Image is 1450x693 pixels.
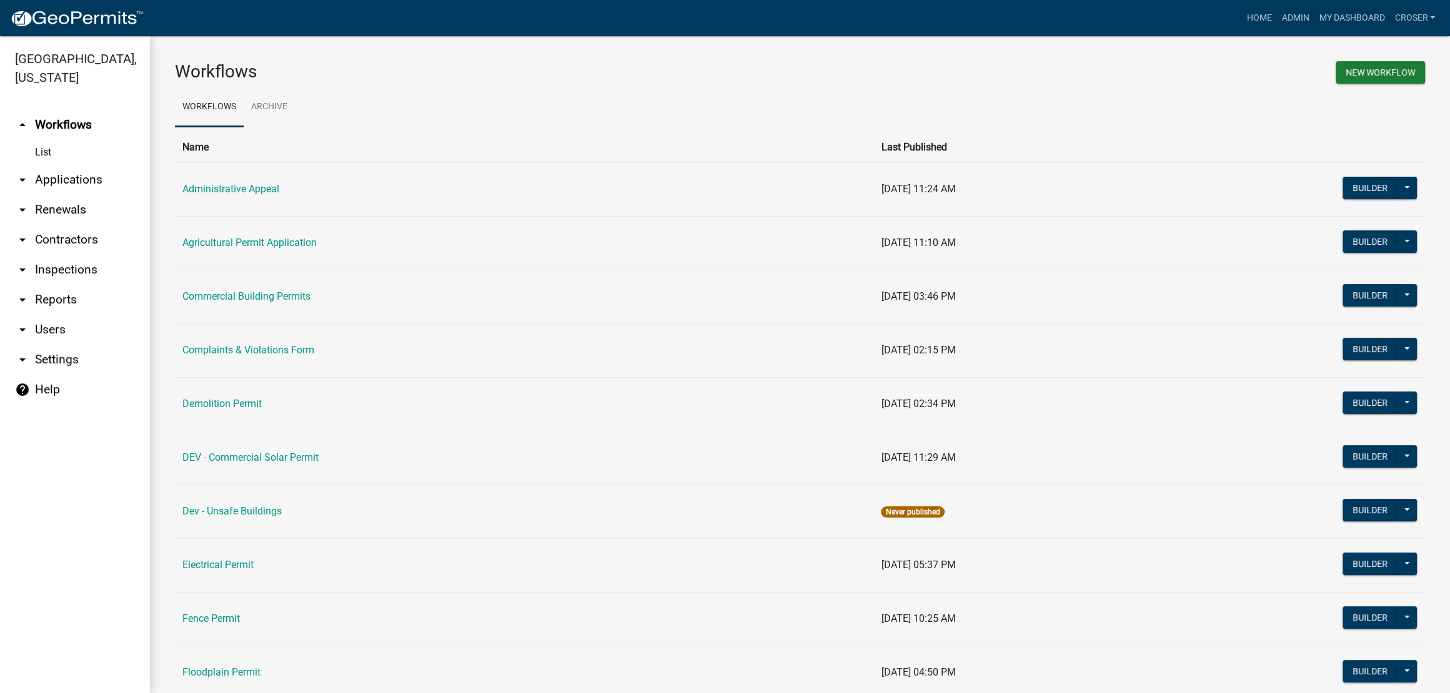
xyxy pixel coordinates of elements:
[1276,6,1314,30] a: Admin
[244,87,295,127] a: Archive
[1241,6,1276,30] a: Home
[15,232,30,247] i: arrow_drop_down
[1389,6,1440,30] a: croser
[881,506,944,518] span: Never published
[881,451,955,463] span: [DATE] 11:29 AM
[15,202,30,217] i: arrow_drop_down
[182,505,282,517] a: Dev - Unsafe Buildings
[175,87,244,127] a: Workflows
[881,612,955,624] span: [DATE] 10:25 AM
[1343,553,1398,575] button: Builder
[881,398,955,410] span: [DATE] 02:34 PM
[15,262,30,277] i: arrow_drop_down
[873,132,1147,162] th: Last Published
[881,183,955,195] span: [DATE] 11:24 AM
[182,237,317,248] a: Agricultural Permit Application
[1343,391,1398,414] button: Builder
[1343,445,1398,468] button: Builder
[1343,177,1398,199] button: Builder
[1343,606,1398,629] button: Builder
[881,237,955,248] span: [DATE] 11:10 AM
[1343,499,1398,521] button: Builder
[1343,338,1398,360] button: Builder
[15,117,30,132] i: arrow_drop_up
[881,666,955,678] span: [DATE] 04:50 PM
[15,292,30,307] i: arrow_drop_down
[881,344,955,356] span: [DATE] 02:15 PM
[1343,660,1398,682] button: Builder
[175,61,791,82] h3: Workflows
[881,559,955,571] span: [DATE] 05:37 PM
[1336,61,1425,84] button: New Workflow
[15,352,30,367] i: arrow_drop_down
[182,666,261,678] a: Floodplain Permit
[182,612,240,624] a: Fence Permit
[15,172,30,187] i: arrow_drop_down
[1343,230,1398,253] button: Builder
[182,344,314,356] a: Complaints & Violations Form
[182,559,254,571] a: Electrical Permit
[182,290,310,302] a: Commercial Building Permits
[881,290,955,302] span: [DATE] 03:46 PM
[1343,284,1398,307] button: Builder
[1314,6,1389,30] a: My Dashboard
[182,398,262,410] a: Demolition Permit
[175,132,873,162] th: Name
[15,322,30,337] i: arrow_drop_down
[15,382,30,397] i: help
[182,183,279,195] a: Administrative Appeal
[182,451,319,463] a: DEV - Commercial Solar Permit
